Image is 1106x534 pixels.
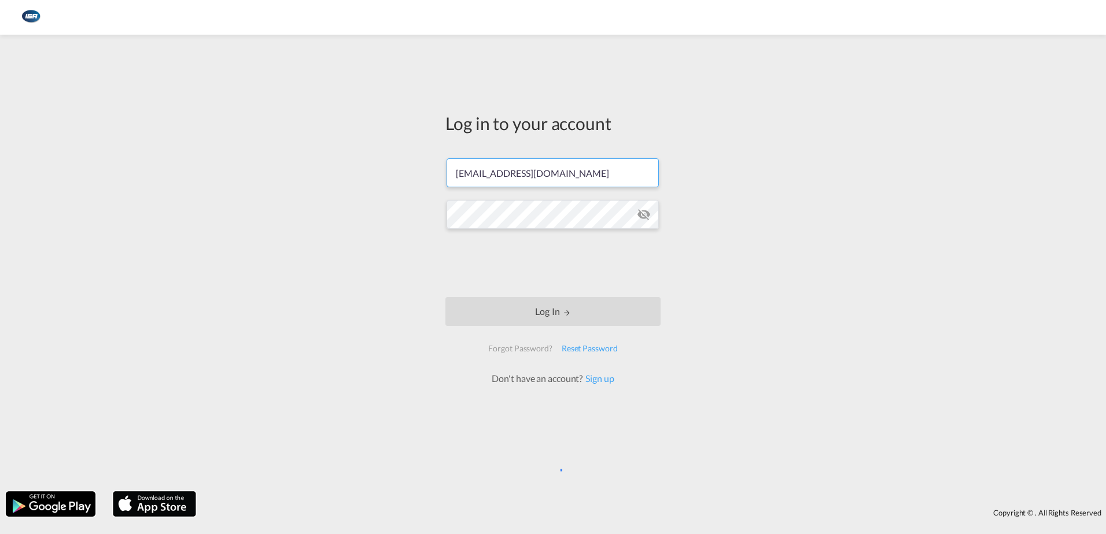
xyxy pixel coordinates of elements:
div: Don't have an account? [479,372,626,385]
input: Enter email/phone number [447,158,659,187]
div: Log in to your account [445,111,661,135]
img: google.png [5,490,97,518]
img: 1aa151c0c08011ec8d6f413816f9a227.png [17,5,43,31]
button: LOGIN [445,297,661,326]
md-icon: icon-eye-off [637,207,651,221]
div: Forgot Password? [484,338,556,359]
div: Reset Password [557,338,622,359]
a: Sign up [583,373,614,384]
iframe: reCAPTCHA [465,240,641,285]
img: apple.png [112,490,197,518]
div: Copyright © . All Rights Reserved [202,503,1106,522]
